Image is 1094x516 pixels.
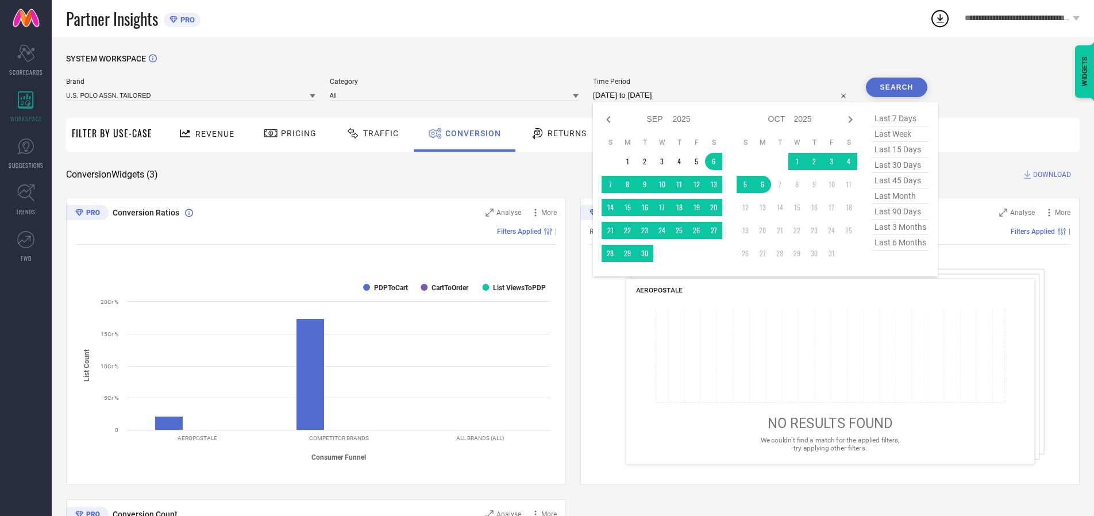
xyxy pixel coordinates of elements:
td: Tue Sep 16 2025 [636,199,653,216]
td: Fri Oct 10 2025 [823,176,840,193]
td: Sun Oct 12 2025 [737,199,754,216]
div: Premium [580,205,623,222]
text: List ViewsToPDP [493,284,546,292]
td: Fri Sep 19 2025 [688,199,705,216]
th: Saturday [840,138,857,147]
th: Friday [823,138,840,147]
span: | [555,228,557,236]
text: 0 [115,427,118,433]
th: Friday [688,138,705,147]
text: COMPETITOR BRANDS [309,435,369,441]
td: Sun Sep 21 2025 [602,222,619,239]
span: last week [872,126,929,142]
span: last 15 days [872,142,929,157]
td: Tue Sep 23 2025 [636,222,653,239]
span: Filter By Use-Case [72,126,152,140]
text: PDPToCart [374,284,408,292]
th: Saturday [705,138,722,147]
span: last 7 days [872,111,929,126]
td: Tue Oct 07 2025 [771,176,788,193]
text: 10Cr % [101,363,118,369]
td: Sat Sep 20 2025 [705,199,722,216]
text: 15Cr % [101,331,118,337]
td: Sun Sep 07 2025 [602,176,619,193]
span: Analyse [496,209,521,217]
td: Sun Oct 05 2025 [737,176,754,193]
div: Previous month [602,113,615,126]
td: Wed Sep 24 2025 [653,222,671,239]
svg: Zoom [486,209,494,217]
td: Mon Sep 08 2025 [619,176,636,193]
td: Sat Oct 04 2025 [840,153,857,170]
td: Thu Oct 09 2025 [806,176,823,193]
td: Wed Sep 10 2025 [653,176,671,193]
td: Sat Oct 11 2025 [840,176,857,193]
span: Conversion Widgets ( 3 ) [66,169,158,180]
td: Mon Sep 22 2025 [619,222,636,239]
span: Filters Applied [497,228,541,236]
button: Search [866,78,928,97]
text: CartToOrder [432,284,469,292]
td: Fri Oct 24 2025 [823,222,840,239]
span: last 30 days [872,157,929,173]
span: Returns [548,129,587,138]
td: Fri Oct 03 2025 [823,153,840,170]
span: SCORECARDS [9,68,43,76]
td: Tue Sep 30 2025 [636,245,653,262]
th: Wednesday [653,138,671,147]
th: Sunday [737,138,754,147]
span: Time Period [593,78,852,86]
td: Wed Oct 22 2025 [788,222,806,239]
span: Partner Insights [66,7,158,30]
span: More [1055,209,1070,217]
div: Premium [66,205,109,222]
th: Tuesday [771,138,788,147]
td: Wed Oct 15 2025 [788,199,806,216]
td: Fri Oct 17 2025 [823,199,840,216]
span: FWD [21,254,32,263]
td: Thu Oct 02 2025 [806,153,823,170]
span: last 90 days [872,204,929,220]
div: Open download list [930,8,950,29]
text: 5Cr % [104,395,118,401]
td: Fri Sep 26 2025 [688,222,705,239]
span: More [541,209,557,217]
span: Conversion Ratios [113,208,179,217]
tspan: List Count [83,349,91,382]
td: Sat Oct 18 2025 [840,199,857,216]
svg: Zoom [999,209,1007,217]
td: Sat Sep 27 2025 [705,222,722,239]
td: Mon Oct 13 2025 [754,199,771,216]
td: Tue Oct 21 2025 [771,222,788,239]
td: Thu Oct 30 2025 [806,245,823,262]
td: Fri Oct 31 2025 [823,245,840,262]
td: Thu Oct 16 2025 [806,199,823,216]
span: Revenue [195,129,234,138]
td: Mon Sep 29 2025 [619,245,636,262]
span: DOWNLOAD [1033,169,1071,180]
td: Sat Sep 13 2025 [705,176,722,193]
td: Mon Oct 27 2025 [754,245,771,262]
td: Tue Oct 14 2025 [771,199,788,216]
td: Sun Oct 26 2025 [737,245,754,262]
td: Thu Sep 25 2025 [671,222,688,239]
span: TRENDS [16,207,36,216]
th: Monday [619,138,636,147]
span: WORKSPACE [10,114,42,123]
td: Sun Sep 14 2025 [602,199,619,216]
span: Pricing [281,129,317,138]
span: | [1069,228,1070,236]
td: Fri Sep 05 2025 [688,153,705,170]
td: Mon Sep 15 2025 [619,199,636,216]
span: SYSTEM WORKSPACE [66,54,146,63]
td: Thu Oct 23 2025 [806,222,823,239]
span: last month [872,188,929,204]
td: Sat Oct 25 2025 [840,222,857,239]
td: Wed Oct 08 2025 [788,176,806,193]
span: PRO [178,16,195,24]
td: Thu Sep 11 2025 [671,176,688,193]
td: Wed Sep 17 2025 [653,199,671,216]
th: Monday [754,138,771,147]
td: Tue Oct 28 2025 [771,245,788,262]
td: Thu Sep 18 2025 [671,199,688,216]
